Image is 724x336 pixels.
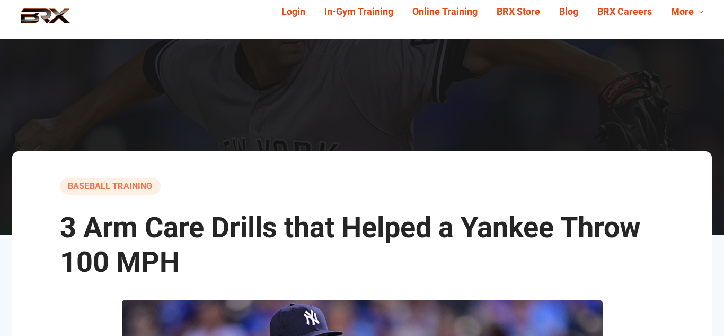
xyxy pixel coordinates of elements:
[661,4,713,20] a: More
[60,211,641,279] span: 3 Arm Care Drills that Helped a Yankee Throw 100 MPH
[588,4,661,20] a: BRX Careers
[550,4,588,20] a: Blog
[272,4,315,20] a: Login
[11,8,80,31] img: BRX Performance
[264,4,713,20] div: Navigation Menu
[403,4,487,20] a: Online Training
[315,4,403,20] a: In-Gym Training
[487,4,550,20] a: BRX Store
[60,178,161,195] a: baseball training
